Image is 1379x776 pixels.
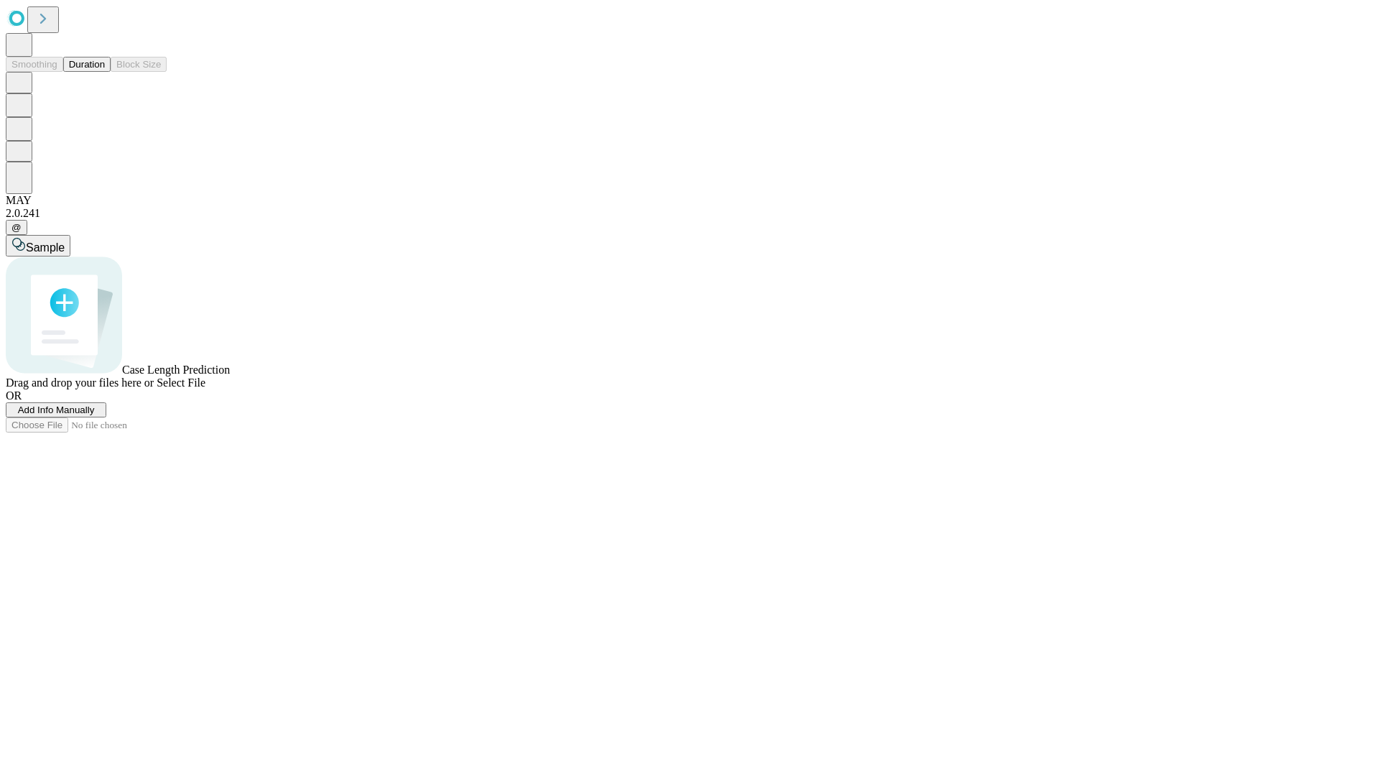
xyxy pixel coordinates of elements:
[6,402,106,417] button: Add Info Manually
[6,220,27,235] button: @
[157,377,205,389] span: Select File
[6,194,1373,207] div: MAY
[11,222,22,233] span: @
[111,57,167,72] button: Block Size
[6,377,154,389] span: Drag and drop your files here or
[122,364,230,376] span: Case Length Prediction
[6,389,22,402] span: OR
[6,57,63,72] button: Smoothing
[6,207,1373,220] div: 2.0.241
[63,57,111,72] button: Duration
[26,241,65,254] span: Sample
[6,235,70,257] button: Sample
[18,405,95,415] span: Add Info Manually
